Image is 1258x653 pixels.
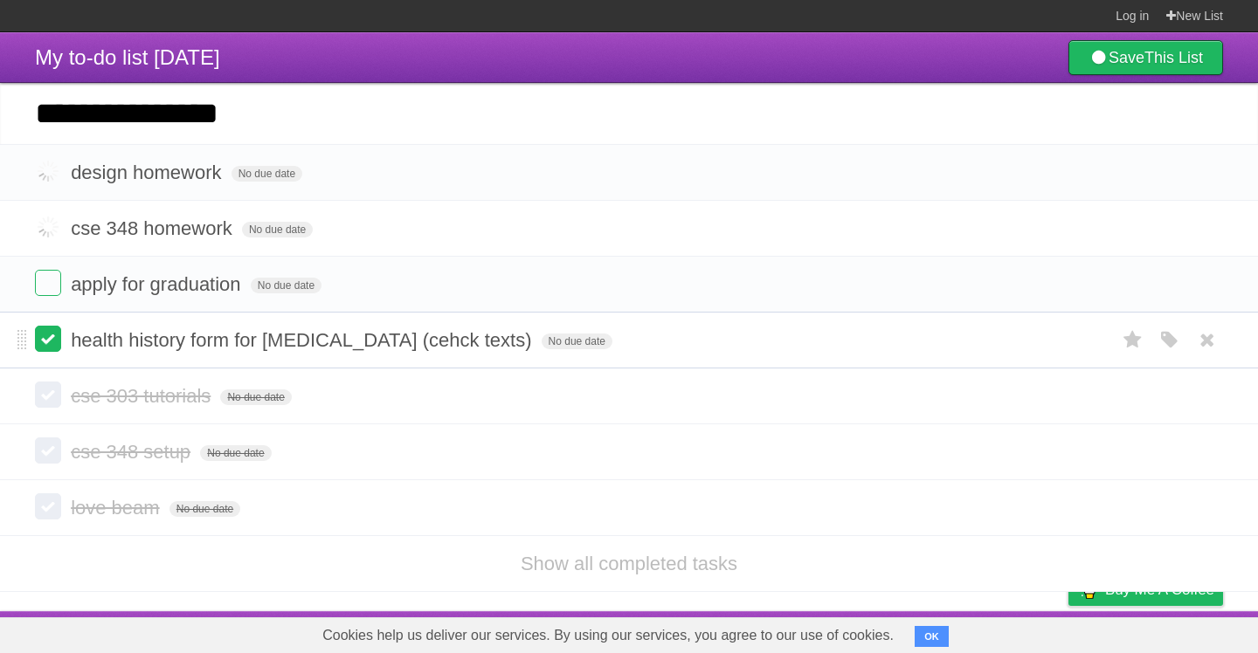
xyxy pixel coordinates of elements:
[1113,615,1223,649] a: Suggest a feature
[242,222,313,237] span: No due date
[35,326,61,352] label: Done
[35,45,220,69] span: My to-do list [DATE]
[305,618,911,653] span: Cookies help us deliver our services. By using our services, you agree to our use of cookies.
[915,626,949,647] button: OK
[169,501,240,517] span: No due date
[986,615,1025,649] a: Terms
[1116,326,1150,354] label: Star task
[35,158,61,184] label: Done
[71,497,164,519] span: love beam
[35,437,61,464] label: Done
[71,273,245,295] span: apply for graduation
[836,615,873,649] a: About
[521,553,737,574] a: Show all completed tasks
[1046,615,1091,649] a: Privacy
[35,214,61,240] label: Done
[232,166,302,182] span: No due date
[251,278,321,293] span: No due date
[71,441,195,463] span: cse 348 setup
[1105,574,1214,605] span: Buy me a coffee
[220,389,291,405] span: No due date
[71,385,215,407] span: cse 303 tutorials
[35,493,61,519] label: Done
[894,615,964,649] a: Developers
[71,217,237,239] span: cse 348 homework
[35,381,61,408] label: Done
[71,329,536,351] span: health history form for [MEDICAL_DATA] (cehck texts)
[1144,49,1203,66] b: This List
[1068,40,1223,75] a: SaveThis List
[71,162,225,183] span: design homework
[35,270,61,296] label: Done
[542,333,612,349] span: No due date
[200,445,271,461] span: No due date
